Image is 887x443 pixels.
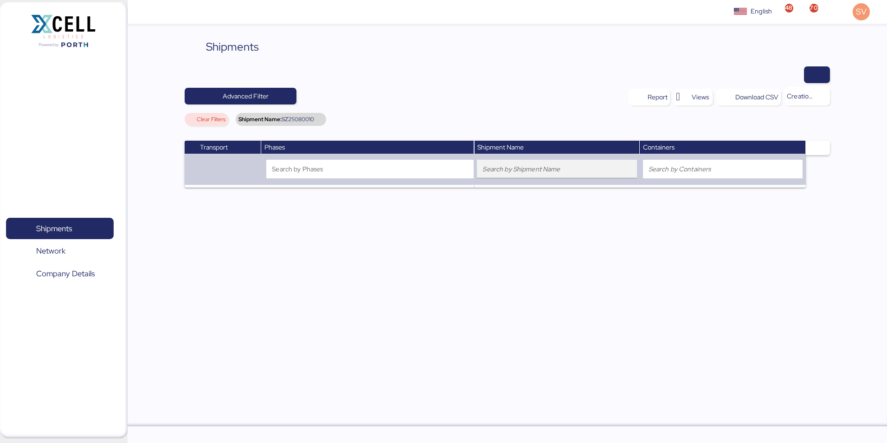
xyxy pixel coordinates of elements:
span: Containers [643,143,675,151]
div: English [751,7,772,16]
button: Menu [133,4,149,20]
input: Search by Containers [649,163,797,175]
input: Search by Shipment Name [482,163,631,175]
span: Shipment Name: [238,117,282,122]
span: SV [856,6,867,18]
div: Shipments [206,39,259,55]
span: Shipments [36,222,72,235]
span: Clear Filters [197,117,225,122]
a: Company Details [6,263,114,284]
span: SZ25080010 [282,117,314,122]
span: Phases [264,143,285,151]
span: Company Details [36,267,95,280]
div: Report [648,91,668,103]
span: Views [692,91,709,103]
button: Report [629,89,670,105]
button: Views [674,89,713,105]
button: Advanced Filter [185,88,297,104]
a: Network [6,241,114,262]
span: Advanced Filter [223,91,269,102]
span: Transport [200,143,228,151]
span: Network [36,244,65,258]
a: Shipments [6,218,114,239]
div: Download CSV [735,91,778,103]
span: Shipment Name [477,143,524,151]
button: Download CSV [716,89,781,105]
